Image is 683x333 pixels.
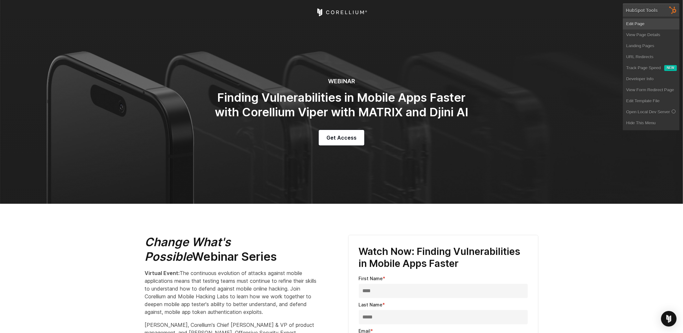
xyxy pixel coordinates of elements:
a: View Form Redirect Page [623,85,679,96]
a: Landing Pages [623,40,679,52]
a: Edit Page [623,18,679,29]
h6: WEBINAR [212,78,471,85]
div: New [664,65,677,71]
span: Get Access [326,134,357,142]
div: Open Intercom Messenger [661,311,677,327]
div: HubSpot Tools Edit PageView Page DetailsLanding PagesURL Redirects Track Page Speed New Developer... [622,3,680,131]
a: Hide This Menu [623,118,679,129]
a: Get Access [319,130,364,145]
span: The continuous evolution of attacks against mobile applications means that testing teams must con... [145,270,317,315]
div: HubSpot Tools [626,7,658,13]
a: View Page Details [623,29,679,40]
span: First Name [359,276,383,281]
a: Corellium Home [316,8,367,16]
h2: Finding Vulnerabilities in Mobile Apps Faster with Corellium Viper with MATRIX and Djini AI [212,90,471,120]
a: Edit Template File [623,96,679,107]
strong: Virtual Event: [145,270,180,276]
a: Developer Info [623,74,679,85]
a: Track Page Speed [623,63,664,74]
a: Open Local Dev Server [623,107,679,118]
em: Change What's Possible [145,235,231,264]
img: HubSpot Tools Menu Toggle [666,3,680,17]
h3: Watch Now: Finding Vulnerabilities in Mobile Apps Faster [359,246,528,270]
h2: Webinar Series [145,235,320,264]
a: URL Redirects [623,52,679,63]
span: Last Name [359,302,383,307]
